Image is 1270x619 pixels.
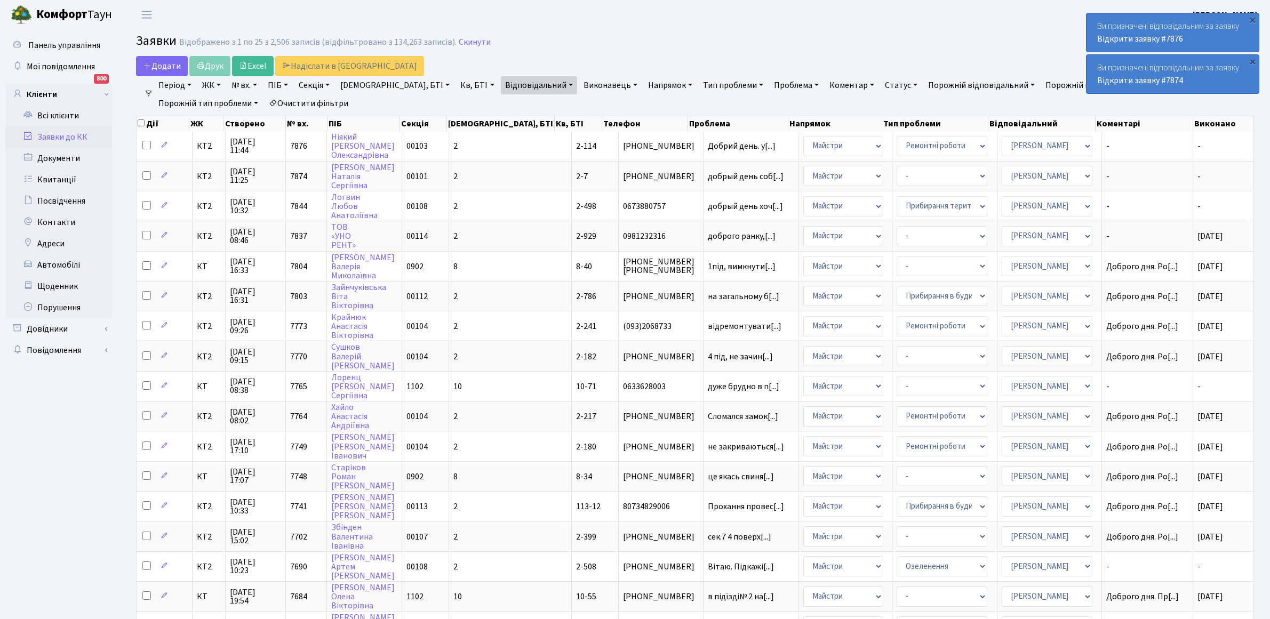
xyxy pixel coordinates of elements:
a: [PERSON_NAME]ОленаВікторівна [331,582,395,612]
span: 00104 [406,320,428,332]
span: 00104 [406,411,428,422]
th: № вх. [286,116,328,131]
span: 7684 [290,591,307,602]
span: [DATE] 09:15 [230,348,281,365]
span: 00107 [406,531,428,543]
span: 7874 [290,171,307,182]
span: добрый день хоч[...] [708,200,783,212]
a: № вх. [227,76,261,94]
span: 8-40 [576,261,592,272]
a: Порушення [5,297,112,318]
span: [DATE] [1197,411,1223,422]
span: [PHONE_NUMBER] [623,412,699,421]
span: [DATE] [1197,591,1223,602]
a: Ніякий[PERSON_NAME]Олександрівна [331,131,395,161]
span: КТ2 [197,322,221,331]
th: Коментарі [1096,116,1193,131]
a: СушковВалерій[PERSON_NAME] [331,342,395,372]
a: [PERSON_NAME]ВалеріяМиколаївна [331,252,395,282]
div: 800 [94,74,109,84]
a: Excel [232,56,274,76]
span: 10 [453,381,462,392]
span: сек.7 4 поверх[...] [708,531,771,543]
span: 2 [453,351,458,363]
span: це якась свиня[...] [708,471,774,483]
th: [DEMOGRAPHIC_DATA], БТІ [447,116,555,131]
span: 7804 [290,261,307,272]
span: 7749 [290,441,307,453]
a: Відкрити заявку #7874 [1097,75,1183,86]
span: [PHONE_NUMBER] [623,443,699,451]
a: Коментар [825,76,878,94]
span: 00108 [406,200,428,212]
a: Додати [136,56,188,76]
span: 0981232316 [623,232,699,240]
th: Відповідальний [988,116,1096,131]
th: Дії [137,116,189,131]
a: ЗайнчуківськаВітаВікторівна [331,282,386,311]
span: 2 [453,531,458,543]
a: Секція [294,76,334,94]
span: [PHONE_NUMBER] [PHONE_NUMBER] [623,258,699,275]
span: [DATE] 15:02 [230,528,281,545]
div: Ви призначені відповідальним за заявку [1087,55,1259,93]
span: [DATE] [1197,320,1223,332]
span: Доброго дня. Пр[...] [1106,591,1179,602]
span: відремонтувати[...] [708,320,781,332]
span: 2-180 [576,441,596,453]
a: [PERSON_NAME]Артем[PERSON_NAME] [331,552,395,582]
span: Прохання провес[...] [708,501,784,512]
span: - [1197,381,1201,392]
span: 7837 [290,230,307,242]
span: Доброго дня. Ро[...] [1106,351,1178,363]
span: Добрий день. у[...] [708,140,776,152]
div: Відображено з 1 по 25 з 2,506 записів (відфільтровано з 134,263 записів). [179,37,457,47]
a: Лоренц[PERSON_NAME]Сергіївна [331,372,395,401]
a: Відповідальний [501,76,577,94]
th: Виконано [1193,116,1255,131]
span: 10-55 [576,591,596,602]
span: Доброго дня. Ро[...] [1106,471,1178,483]
span: [DATE] 11:25 [230,167,281,184]
a: Контакти [5,212,112,233]
span: 2-217 [576,411,596,422]
span: [DATE] 11:44 [230,138,281,155]
th: ЖК [189,116,224,131]
a: ЛогвинЛюбовАнатоліївна [331,191,378,221]
span: Панель управління [28,39,100,51]
span: 2 [453,171,458,182]
a: Посвідчення [5,190,112,212]
span: 7770 [290,351,307,363]
a: Період [154,76,196,94]
span: 2 [453,200,458,212]
span: - [1106,382,1188,391]
span: Доброго дня. Ро[...] [1106,261,1178,272]
span: - [1106,142,1188,150]
span: 80734829006 [623,502,699,511]
span: КТ2 [197,533,221,541]
div: × [1247,14,1258,25]
span: КТ [197,472,221,481]
span: [DATE] [1197,291,1223,302]
a: [PERSON_NAME] [1193,9,1257,21]
span: добрый день соб[...] [708,171,784,182]
a: ЖК [198,76,225,94]
span: 2 [453,291,458,302]
span: [DATE] [1197,501,1223,512]
div: × [1247,56,1258,67]
span: 0633628003 [623,382,699,391]
span: 7702 [290,531,307,543]
span: 00103 [406,140,428,152]
span: Заявки [136,31,177,50]
span: 10 [453,591,462,602]
span: КТ [197,592,221,601]
th: Напрямок [788,116,882,131]
span: 7741 [290,501,307,512]
a: Заявки до КК [5,126,112,148]
span: КТ2 [197,562,221,571]
span: КТ2 [197,142,221,150]
span: 7764 [290,411,307,422]
th: Секція [400,116,448,131]
a: Панель управління [5,35,112,56]
span: КТ [197,262,221,271]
